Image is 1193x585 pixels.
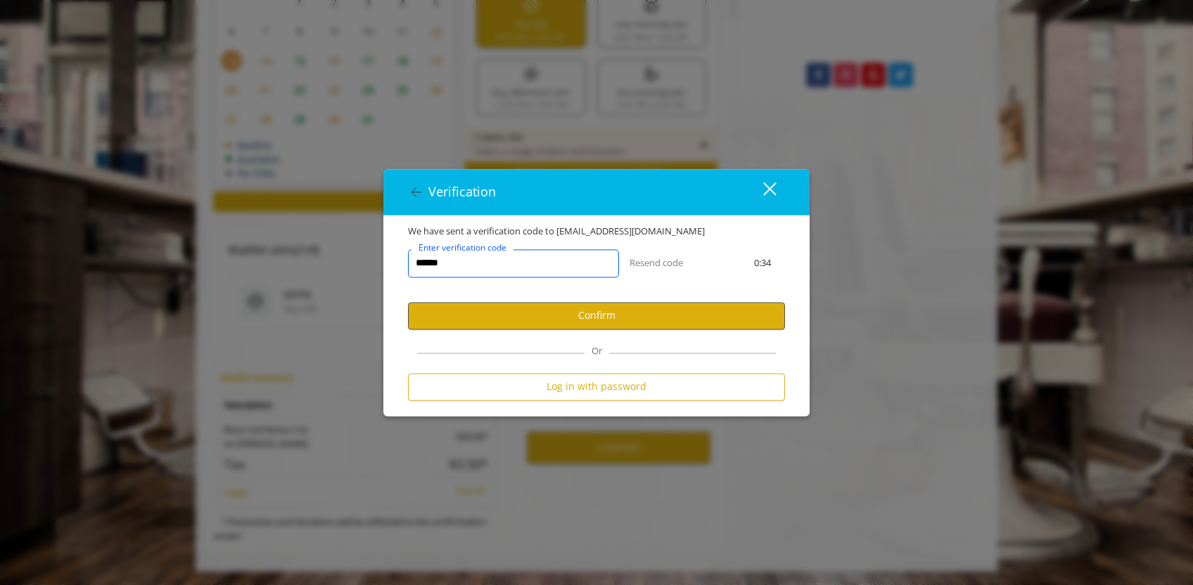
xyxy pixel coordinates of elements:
[729,256,796,270] div: 0:34
[408,373,785,401] button: Log in with password
[428,183,496,200] span: Verification
[408,249,619,277] input: verificationCodeText
[408,302,785,329] button: Confirm
[397,224,796,239] div: We have sent a verification code to [EMAIL_ADDRESS][DOMAIN_NAME]
[747,182,775,203] div: close dialog
[630,256,683,270] button: Resend code
[412,241,513,254] label: Enter verification code
[585,344,609,357] span: Or
[737,177,785,206] button: close dialog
